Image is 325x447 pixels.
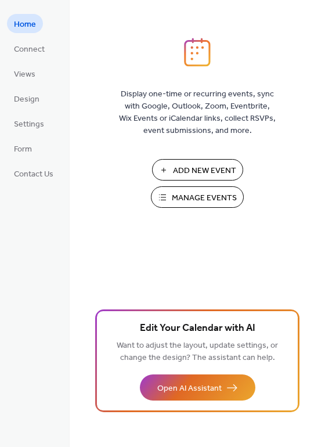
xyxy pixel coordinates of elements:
span: Edit Your Calendar with AI [140,320,255,337]
span: Contact Us [14,168,53,181]
span: Home [14,19,36,31]
button: Manage Events [151,186,244,208]
a: Form [7,139,39,158]
a: Connect [7,39,52,58]
span: Connect [14,44,45,56]
a: Design [7,89,46,108]
span: Views [14,69,35,81]
span: Open AI Assistant [157,383,222,395]
a: Contact Us [7,164,60,183]
span: Form [14,143,32,156]
span: Display one-time or recurring events, sync with Google, Outlook, Zoom, Eventbrite, Wix Events or ... [119,88,276,137]
span: Want to adjust the layout, update settings, or change the design? The assistant can help. [117,338,278,366]
span: Design [14,93,39,106]
a: Settings [7,114,51,133]
span: Settings [14,118,44,131]
button: Add New Event [152,159,243,181]
span: Manage Events [172,192,237,204]
a: Views [7,64,42,83]
img: logo_icon.svg [184,38,211,67]
a: Home [7,14,43,33]
span: Add New Event [173,165,236,177]
button: Open AI Assistant [140,374,255,401]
